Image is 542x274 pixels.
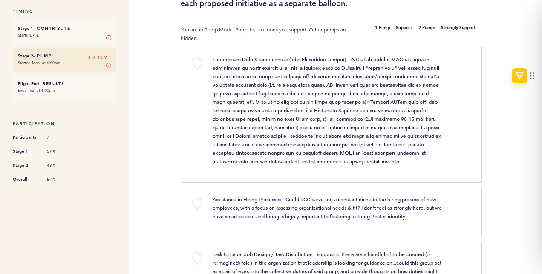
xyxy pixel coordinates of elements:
[18,53,111,59] h6: - Pump
[181,26,355,43] p: You are in Pump Mode. Pump the balloons you support. Other pumps are hidden.
[47,177,72,183] span: 57%
[18,81,111,86] h6: - Results
[18,32,40,38] time: Starts [DATE]
[13,121,116,126] h5: Participation
[88,53,108,62] span: 1H 13M
[47,163,72,168] span: 43%
[418,26,476,43] b: 2 Pumps = Strongly Support
[13,9,116,14] h5: Timing
[18,26,111,31] h6: - Contribute
[47,134,72,140] span: 7
[47,148,72,154] span: 57%
[18,26,33,31] small: Stage 1
[213,56,442,165] span: Loremipsum Dolo Sitametconsec (adip Elitseddoe Tempor) - INC utlab etdolor MAGna aliquaeni admini...
[13,175,38,184] span: Overall
[18,81,39,86] small: Flight End
[375,26,412,43] b: 1 Pump = Support
[18,53,33,59] small: Stage 2
[13,161,38,170] span: Stage 2
[18,60,61,66] time: Started Mon. at 6:00pm
[18,88,55,93] time: Ends Thu. at 6:00pm
[213,196,443,220] span: Assistance in Hiring Processes - Could RCC carve out a constant niche in the hiring process of ne...
[13,147,38,156] span: Stage 1
[13,133,38,142] span: Participants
